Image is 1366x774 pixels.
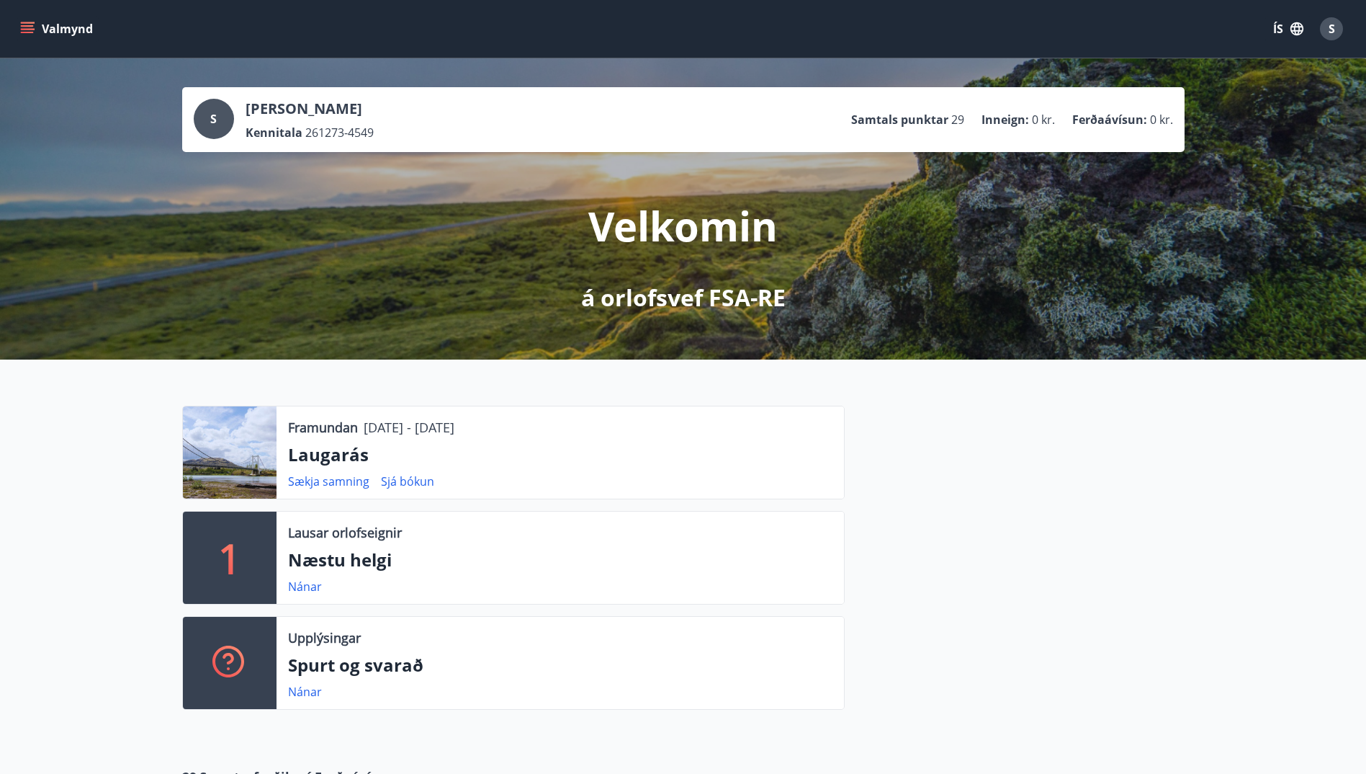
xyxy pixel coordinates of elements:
[210,111,217,127] span: S
[1032,112,1055,128] span: 0 kr.
[288,579,322,595] a: Nánar
[218,530,241,585] p: 1
[17,16,99,42] button: menu
[288,442,832,467] p: Laugarás
[246,125,302,141] p: Kennitala
[1314,12,1349,46] button: S
[381,473,434,489] a: Sjá bókun
[288,473,369,489] a: Sækja samning
[981,112,1029,128] p: Inneign :
[1072,112,1147,128] p: Ferðaávísun :
[288,523,402,542] p: Lausar orlofseignir
[246,99,374,119] p: [PERSON_NAME]
[588,198,778,253] p: Velkomin
[1329,21,1335,37] span: S
[364,418,454,437] p: [DATE] - [DATE]
[288,418,358,437] p: Framundan
[1265,16,1311,42] button: ÍS
[288,548,832,572] p: Næstu helgi
[305,125,374,141] span: 261273-4549
[288,653,832,677] p: Spurt og svarað
[851,112,948,128] p: Samtals punktar
[288,628,361,647] p: Upplýsingar
[288,684,322,700] a: Nánar
[951,112,964,128] span: 29
[1150,112,1173,128] span: 0 kr.
[581,282,786,313] p: á orlofsvef FSA-RE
